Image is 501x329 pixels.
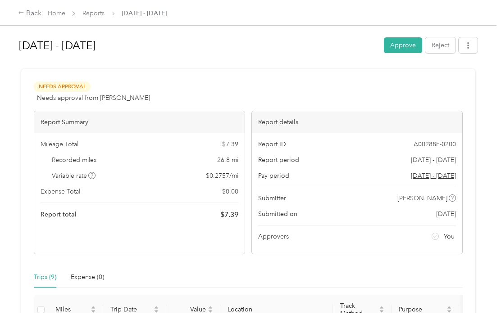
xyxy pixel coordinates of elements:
span: Trip Date [110,306,152,313]
span: Pay period [258,171,289,180]
span: [DATE] [436,209,456,219]
span: caret-up [91,305,96,310]
span: Report period [258,155,299,165]
span: Variable rate [52,171,96,180]
span: Purpose [399,306,445,313]
span: caret-down [379,309,384,314]
span: [DATE] - [DATE] [411,155,456,165]
span: caret-down [154,309,159,314]
span: caret-down [91,309,96,314]
span: caret-down [446,309,452,314]
span: caret-down [208,309,213,314]
span: A00288F-0200 [414,140,456,149]
span: [PERSON_NAME] [397,194,447,203]
span: caret-up [154,305,159,310]
span: caret-up [379,305,384,310]
span: Needs approval from [PERSON_NAME] [37,93,150,103]
div: Report Summary [34,111,245,133]
div: Report details [252,111,462,133]
div: Trips (9) [34,272,56,282]
span: Go to pay period [411,171,456,180]
span: Report ID [258,140,286,149]
th: Track Method [333,295,392,325]
span: $ 0.00 [222,187,238,196]
span: Submitter [258,194,286,203]
th: Miles [48,295,103,325]
span: Recorded miles [52,155,96,165]
span: You [444,232,455,241]
div: Expense (0) [71,272,104,282]
span: caret-up [446,305,452,310]
span: Value [173,306,206,313]
span: 26.8 mi [217,155,238,165]
button: Reject [425,37,455,53]
span: Mileage Total [41,140,78,149]
span: caret-up [208,305,213,310]
h1: Sep 22 - Oct 5, 2025 [19,35,378,56]
th: Location [220,295,333,325]
span: $ 7.39 [220,209,238,220]
th: Value [166,295,220,325]
span: Miles [55,306,89,313]
span: Track Method [340,302,377,317]
span: $ 7.39 [222,140,238,149]
th: Trip Date [103,295,166,325]
button: Approve [384,37,422,53]
span: Approvers [258,232,289,241]
a: Reports [82,9,105,17]
span: $ 0.2757 / mi [206,171,238,180]
a: Home [48,9,65,17]
th: Purpose [392,295,459,325]
span: Report total [41,210,77,219]
span: Expense Total [41,187,80,196]
span: Submitted on [258,209,297,219]
div: Back [18,8,41,19]
iframe: Everlance-gr Chat Button Frame [451,279,501,329]
span: [DATE] - [DATE] [122,9,167,18]
span: Needs Approval [34,81,91,92]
